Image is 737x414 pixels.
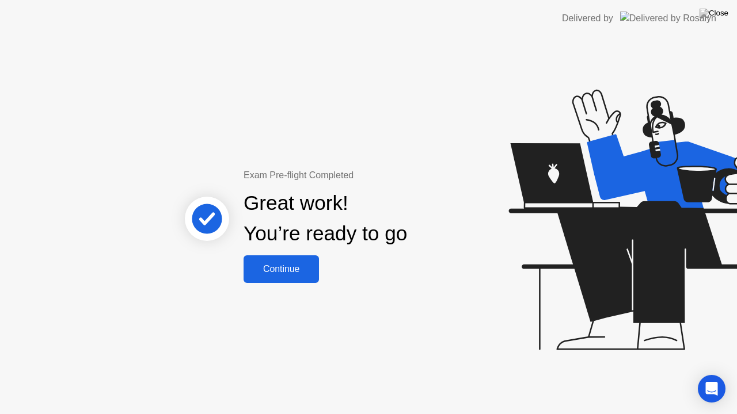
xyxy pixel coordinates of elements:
div: Open Intercom Messenger [698,375,725,402]
img: Delivered by Rosalyn [620,11,716,25]
div: Delivered by [562,11,613,25]
img: Close [700,9,728,18]
div: Great work! You’re ready to go [244,188,407,249]
div: Exam Pre-flight Completed [244,168,481,182]
button: Continue [244,255,319,283]
div: Continue [247,264,316,274]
